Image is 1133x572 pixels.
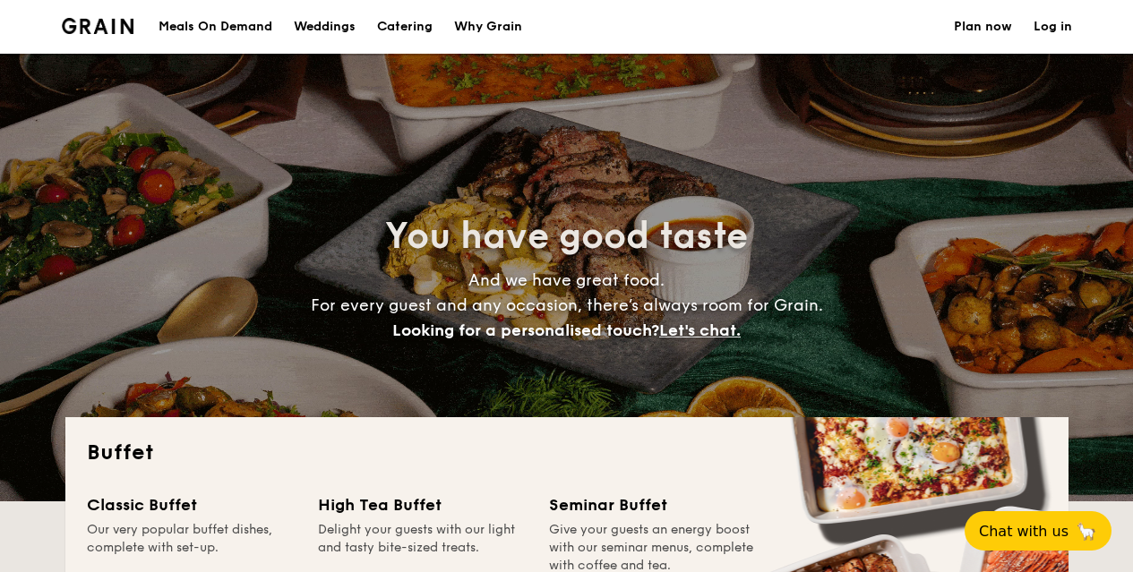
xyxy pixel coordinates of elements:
[62,18,134,34] img: Grain
[311,270,823,340] span: And we have great food. For every guest and any occasion, there’s always room for Grain.
[392,320,659,340] span: Looking for a personalised touch?
[965,511,1112,551] button: Chat with us🦙
[549,492,759,517] div: Seminar Buffet
[979,523,1069,540] span: Chat with us
[87,492,296,517] div: Classic Buffet
[385,215,748,258] span: You have good taste
[659,320,741,340] span: Let's chat.
[318,492,528,517] div: High Tea Buffet
[62,18,134,34] a: Logotype
[87,439,1047,467] h2: Buffet
[1076,521,1097,542] span: 🦙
